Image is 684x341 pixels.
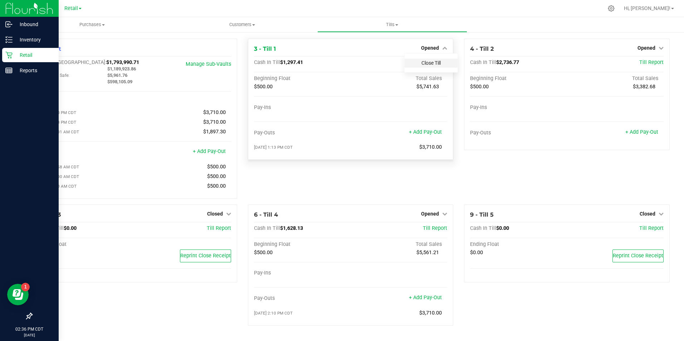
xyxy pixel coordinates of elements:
[106,59,139,65] span: $1,793,990.71
[207,225,231,231] a: Till Report
[254,45,276,52] span: 3 - Till 1
[3,332,55,338] p: [DATE]
[624,5,670,11] span: Hi, [PERSON_NAME]!
[496,225,509,231] span: $0.00
[180,249,231,262] button: Reprint Close Receipt
[64,225,77,231] span: $0.00
[21,283,30,291] iframe: Resource center unread badge
[207,211,223,217] span: Closed
[470,211,494,218] span: 9 - Till 5
[5,51,13,59] inline-svg: Retail
[280,59,303,65] span: $1,297.41
[254,295,351,302] div: Pay-Outs
[421,45,439,51] span: Opened
[470,104,567,111] div: Pay-Ins
[207,183,226,189] span: $500.00
[254,211,278,218] span: 6 - Till 4
[186,61,231,67] a: Manage Sub-Vaults
[5,36,13,43] inline-svg: Inventory
[254,75,351,82] div: Beginning Float
[612,249,664,262] button: Reprint Close Receipt
[254,225,280,231] span: Cash In Till
[254,249,273,256] span: $500.00
[637,45,655,51] span: Opened
[419,310,442,316] span: $3,710.00
[496,59,519,65] span: $2,736.77
[38,59,106,65] span: Cash In [GEOGRAPHIC_DATA]:
[254,241,351,248] div: Beginning Float
[254,145,293,150] span: [DATE] 1:13 PM CDT
[107,79,132,84] span: $598,105.09
[639,225,664,231] a: Till Report
[3,326,55,332] p: 02:36 PM CDT
[167,21,317,28] span: Customers
[7,284,29,305] iframe: Resource center
[567,75,664,82] div: Total Sales
[423,225,447,231] a: Till Report
[607,5,616,12] div: Manage settings
[640,211,655,217] span: Closed
[17,17,167,32] a: Purchases
[470,130,567,136] div: Pay-Outs
[17,21,167,28] span: Purchases
[254,104,351,111] div: Pay-Ins
[167,17,317,32] a: Customers
[351,241,447,248] div: Total Sales
[470,225,496,231] span: Cash In Till
[633,84,655,90] span: $3,382.68
[470,249,483,256] span: $0.00
[421,211,439,217] span: Opened
[13,66,55,75] p: Reports
[13,51,55,59] p: Retail
[351,75,447,82] div: Total Sales
[421,60,441,66] a: Close Till
[470,84,489,90] span: $500.00
[318,21,467,28] span: Tills
[207,173,226,179] span: $500.00
[470,75,567,82] div: Beginning Float
[107,73,127,78] span: $5,961.76
[409,295,442,301] a: + Add Pay-Out
[180,253,231,259] span: Reprint Close Receipt
[639,59,664,65] a: Till Report
[13,20,55,29] p: Inbound
[254,59,280,65] span: Cash In Till
[254,311,293,316] span: [DATE] 2:10 PM CDT
[203,109,226,115] span: $3,710.00
[207,164,226,170] span: $500.00
[254,84,273,90] span: $500.00
[254,130,351,136] div: Pay-Outs
[38,149,134,155] div: Pay-Outs
[203,129,226,135] span: $1,897.30
[254,270,351,276] div: Pay-Ins
[203,119,226,125] span: $3,710.00
[416,84,439,90] span: $5,741.63
[409,129,442,135] a: + Add Pay-Out
[5,67,13,74] inline-svg: Reports
[419,144,442,150] span: $3,710.00
[13,35,55,44] p: Inventory
[64,5,78,11] span: Retail
[38,95,134,101] div: Pay-Ins
[107,66,136,71] span: $1,189,923.86
[613,253,663,259] span: Reprint Close Receipt
[470,45,494,52] span: 4 - Till 2
[416,249,439,256] span: $5,561.21
[317,17,467,32] a: Tills
[625,129,658,135] a: + Add Pay-Out
[280,225,303,231] span: $1,628.13
[470,59,496,65] span: Cash In Till
[5,21,13,28] inline-svg: Inbound
[193,148,226,154] a: + Add Pay-Out
[38,241,134,248] div: Ending Float
[470,241,567,248] div: Ending Float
